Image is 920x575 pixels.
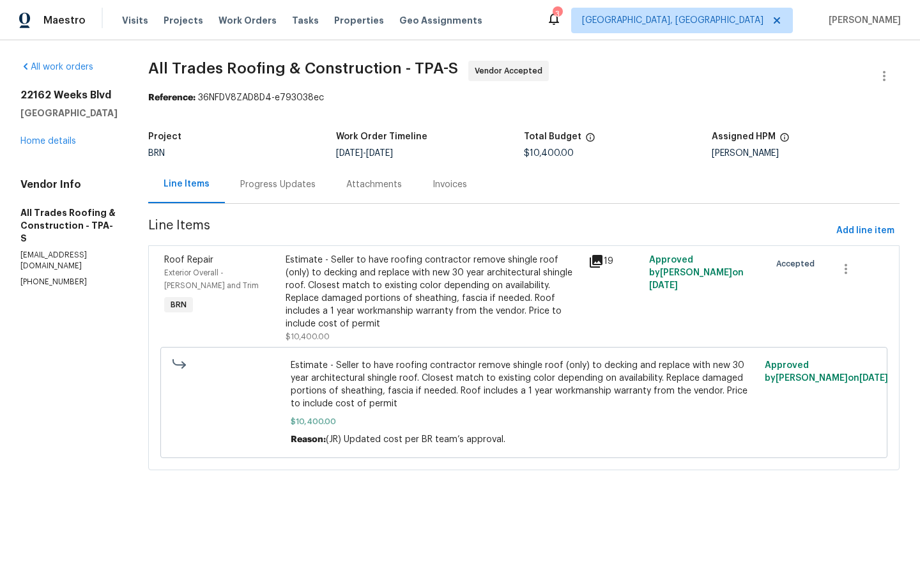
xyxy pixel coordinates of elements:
div: [PERSON_NAME] [712,149,900,158]
span: BRN [165,298,192,311]
span: All Trades Roofing & Construction - TPA-S [148,61,458,76]
span: Exterior Overall - [PERSON_NAME] and Trim [164,269,259,289]
a: Home details [20,137,76,146]
span: Properties [334,14,384,27]
span: Line Items [148,219,831,243]
span: Projects [164,14,203,27]
span: Visits [122,14,148,27]
span: [DATE] [366,149,393,158]
span: Work Orders [218,14,277,27]
h5: Project [148,132,181,141]
span: [DATE] [859,374,888,383]
div: Invoices [433,178,467,191]
span: Maestro [43,14,86,27]
div: Progress Updates [240,178,316,191]
span: $10,400.00 [286,333,330,341]
span: BRN [148,149,165,158]
span: Approved by [PERSON_NAME] on [649,256,744,290]
button: Add line item [831,219,900,243]
h5: [GEOGRAPHIC_DATA] [20,107,118,119]
span: The hpm assigned to this work order. [779,132,790,149]
span: Vendor Accepted [475,65,548,77]
span: Reason: [291,435,326,444]
span: [DATE] [649,281,678,290]
span: Add line item [836,223,894,239]
div: 3 [553,8,562,20]
span: Tasks [292,16,319,25]
span: $10,400.00 [524,149,574,158]
span: The total cost of line items that have been proposed by Opendoor. This sum includes line items th... [585,132,595,149]
span: [GEOGRAPHIC_DATA], [GEOGRAPHIC_DATA] [582,14,763,27]
span: Approved by [PERSON_NAME] on [765,361,888,383]
b: Reference: [148,93,195,102]
h5: Total Budget [524,132,581,141]
div: Attachments [346,178,402,191]
span: [PERSON_NAME] [824,14,901,27]
p: [EMAIL_ADDRESS][DOMAIN_NAME] [20,250,118,272]
span: Accepted [776,257,820,270]
div: 36NFDV8ZAD8D4-e793038ec [148,91,900,104]
div: Estimate - Seller to have roofing contractor remove shingle roof (only) to decking and replace wi... [286,254,581,330]
span: - [336,149,393,158]
h5: Assigned HPM [712,132,776,141]
span: Roof Repair [164,256,213,264]
span: (JR) Updated cost per BR team’s approval. [326,435,505,444]
span: $10,400.00 [291,415,756,428]
span: Estimate - Seller to have roofing contractor remove shingle roof (only) to decking and replace wi... [291,359,756,410]
span: Geo Assignments [399,14,482,27]
h5: All Trades Roofing & Construction - TPA-S [20,206,118,245]
h5: Work Order Timeline [336,132,427,141]
a: All work orders [20,63,93,72]
h2: 22162 Weeks Blvd [20,89,118,102]
span: [DATE] [336,149,363,158]
div: Line Items [164,178,210,190]
div: 19 [588,254,641,269]
p: [PHONE_NUMBER] [20,277,118,287]
h4: Vendor Info [20,178,118,191]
